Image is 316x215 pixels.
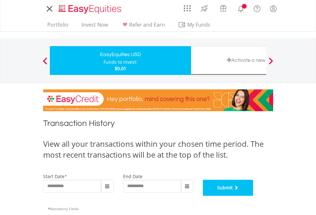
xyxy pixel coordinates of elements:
[199,3,210,13] img: thrive-v2.svg
[249,2,265,14] a: FAQ's and Support
[214,2,233,13] a: Vouchers
[233,2,249,14] a: Notifications
[39,61,51,67] button: Previous
[203,180,253,196] button: Submit
[48,206,79,211] span: Mandatory Fields
[184,5,191,12] img: grid-menu-icon.svg
[79,21,111,31] a: Invest Now
[43,173,65,179] label: start date
[178,21,220,29] span: My Funds
[104,59,137,65] div: Funds to invest:
[45,21,71,31] a: Portfolio
[57,4,124,14] img: EasyEquities_Logo.png
[218,3,228,13] img: vouchers-v2.svg
[123,173,143,179] label: end date
[115,65,126,71] span: $0.01
[265,61,277,67] button: Next
[43,89,273,111] img: EasyCredit Promotion Banner
[265,2,281,16] a: My Profile
[54,50,187,59] div: EasyEquities USD
[129,21,165,28] span: Refer and Earn
[180,2,195,12] a: AppsGrid
[43,138,273,161] div: View all your transactions within your chosen time period. The most recent transactions will be a...
[43,118,273,132] h1: Transaction History
[119,21,167,31] a: Refer and Earn
[56,2,124,14] a: Home page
